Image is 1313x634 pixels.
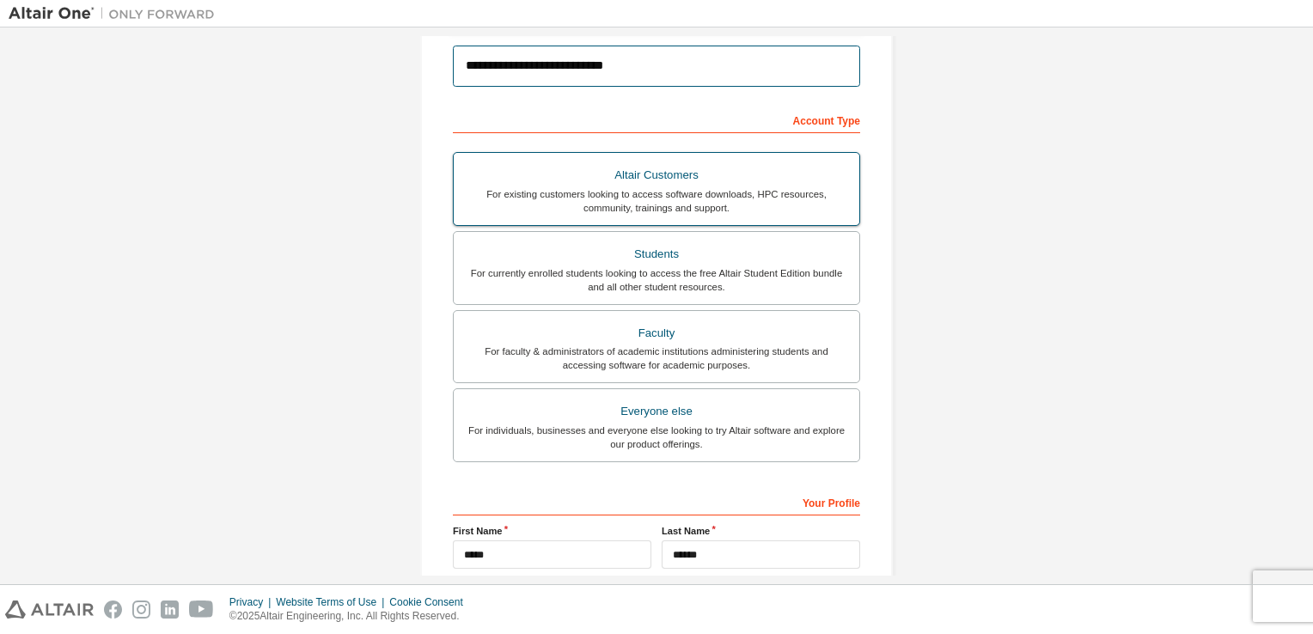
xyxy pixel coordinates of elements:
label: First Name [453,524,651,538]
div: Privacy [229,595,276,609]
div: Cookie Consent [389,595,473,609]
div: Faculty [464,321,849,345]
div: For currently enrolled students looking to access the free Altair Student Edition bundle and all ... [464,266,849,294]
div: Website Terms of Use [276,595,389,609]
img: facebook.svg [104,600,122,619]
label: Last Name [662,524,860,538]
img: altair_logo.svg [5,600,94,619]
div: Everyone else [464,399,849,424]
div: For faculty & administrators of academic institutions administering students and accessing softwa... [464,344,849,372]
p: © 2025 Altair Engineering, Inc. All Rights Reserved. [229,609,473,624]
div: Your Profile [453,488,860,515]
div: Students [464,242,849,266]
div: For individuals, businesses and everyone else looking to try Altair software and explore our prod... [464,424,849,451]
img: instagram.svg [132,600,150,619]
div: For existing customers looking to access software downloads, HPC resources, community, trainings ... [464,187,849,215]
div: Altair Customers [464,163,849,187]
img: linkedin.svg [161,600,179,619]
img: Altair One [9,5,223,22]
img: youtube.svg [189,600,214,619]
div: Account Type [453,106,860,133]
